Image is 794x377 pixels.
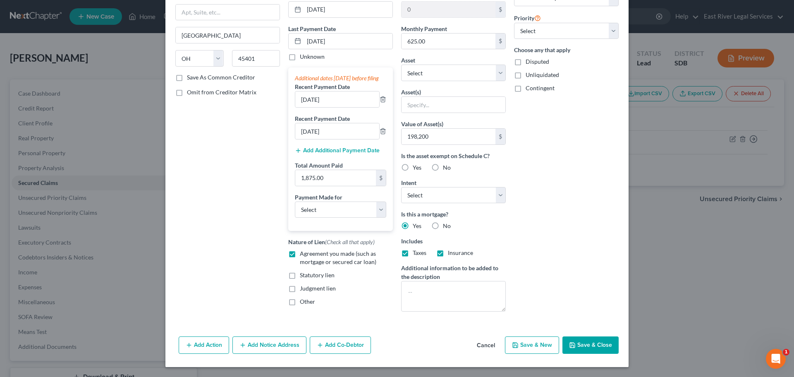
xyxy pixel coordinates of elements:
input: 0.00 [295,170,376,186]
label: Includes [401,237,506,245]
button: Add Action [179,336,229,354]
input: Specify... [402,97,505,113]
span: Taxes [413,249,426,256]
span: Contingent [526,84,555,91]
span: Disputed [526,58,549,65]
label: Choose any that apply [514,46,619,54]
label: Asset(s) [401,88,421,96]
label: Monthly Payment [401,24,447,33]
label: Is this a mortgage? [401,210,506,219]
label: Nature of Lien [288,238,375,246]
label: Last Payment Date [288,24,336,33]
button: Save & New [505,336,559,354]
span: Agreement you made (such as mortgage or secured car loan) [300,250,376,265]
label: Recent Payment Date [295,82,350,91]
button: Add Co-Debtor [310,336,371,354]
input: 0.00 [402,129,495,144]
iframe: Intercom live chat [766,349,786,369]
button: Add Additional Payment Date [295,147,380,154]
span: Asset [401,57,415,64]
div: $ [376,170,386,186]
input: 0.00 [402,34,495,49]
button: Cancel [470,337,502,354]
label: Is the asset exempt on Schedule C? [401,151,506,160]
input: 0.00 [402,2,495,17]
input: -- [295,91,379,107]
span: Other [300,298,315,305]
span: Yes [413,164,421,171]
span: 1 [783,349,789,355]
input: Enter city... [176,27,280,43]
span: No [443,164,451,171]
input: MM/DD/YYYY [304,34,392,49]
span: Unliquidated [526,71,559,78]
span: Yes [413,222,421,229]
input: MM/DD/YYYY [304,2,392,17]
label: Value of Asset(s) [401,120,443,128]
span: (Check all that apply) [325,238,375,245]
label: Additional information to be added to the description [401,264,506,281]
button: Add Notice Address [232,336,306,354]
span: Judgment lien [300,285,336,292]
input: -- [295,123,379,139]
div: Additional dates [DATE] before filing [295,74,386,82]
div: $ [495,129,505,144]
input: Apt, Suite, etc... [176,5,280,20]
label: Intent [401,178,416,187]
label: Recent Payment Date [295,114,350,123]
span: No [443,222,451,229]
input: Enter zip... [232,50,280,67]
span: Insurance [448,249,473,256]
label: Payment Made for [295,193,342,202]
button: Save & Close [562,336,619,354]
span: Statutory lien [300,271,335,279]
label: Save As Common Creditor [187,73,255,82]
span: Omit from Creditor Matrix [187,89,256,96]
label: Total Amount Paid [295,161,343,170]
label: Priority [514,13,541,23]
div: $ [495,2,505,17]
label: Unknown [300,53,325,61]
div: $ [495,34,505,49]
